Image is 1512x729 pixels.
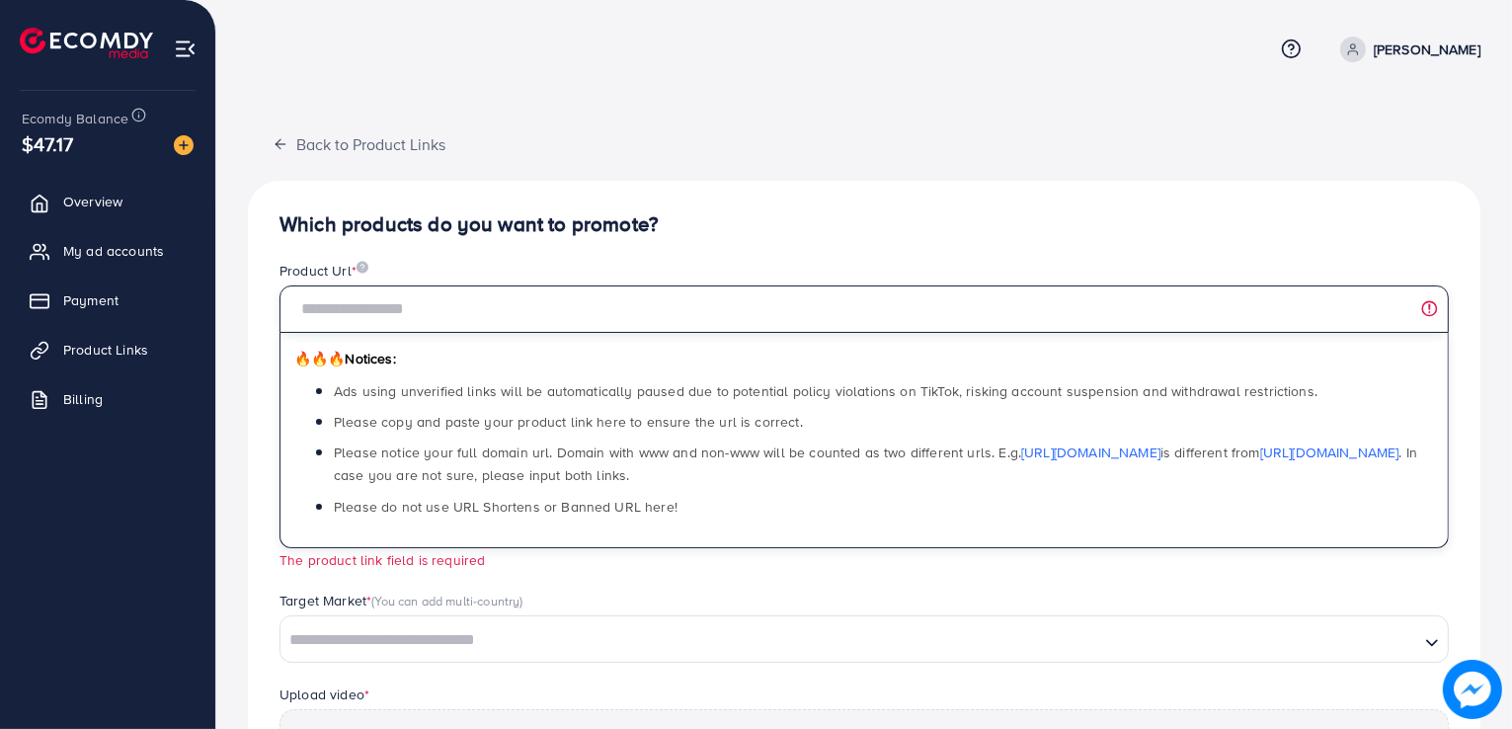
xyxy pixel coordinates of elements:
[282,625,1417,656] input: Search for option
[15,231,200,271] a: My ad accounts
[63,389,103,409] span: Billing
[334,412,803,432] span: Please copy and paste your product link here to ensure the url is correct.
[371,592,522,609] span: (You can add multi-country)
[1374,38,1480,61] p: [PERSON_NAME]
[279,685,369,704] label: Upload video
[279,212,1449,237] h4: Which products do you want to promote?
[248,122,470,165] button: Back to Product Links
[22,129,73,158] span: $47.17
[1021,443,1160,462] a: [URL][DOMAIN_NAME]
[63,241,164,261] span: My ad accounts
[63,192,122,211] span: Overview
[15,281,200,320] a: Payment
[334,381,1317,401] span: Ads using unverified links will be automatically paused due to potential policy violations on Tik...
[334,443,1417,485] span: Please notice your full domain url. Domain with www and non-www will be counted as two different ...
[174,38,197,60] img: menu
[357,261,368,274] img: image
[294,349,345,368] span: 🔥🔥🔥
[294,349,396,368] span: Notices:
[63,290,119,310] span: Payment
[174,135,194,155] img: image
[20,28,153,58] img: logo
[1260,443,1399,462] a: [URL][DOMAIN_NAME]
[334,497,677,517] span: Please do not use URL Shortens or Banned URL here!
[279,550,485,569] small: The product link field is required
[15,182,200,221] a: Overview
[15,379,200,419] a: Billing
[22,109,128,128] span: Ecomdy Balance
[1332,37,1480,62] a: [PERSON_NAME]
[15,330,200,369] a: Product Links
[279,615,1449,663] div: Search for option
[279,591,523,610] label: Target Market
[63,340,148,360] span: Product Links
[279,261,368,281] label: Product Url
[1443,660,1502,719] img: image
